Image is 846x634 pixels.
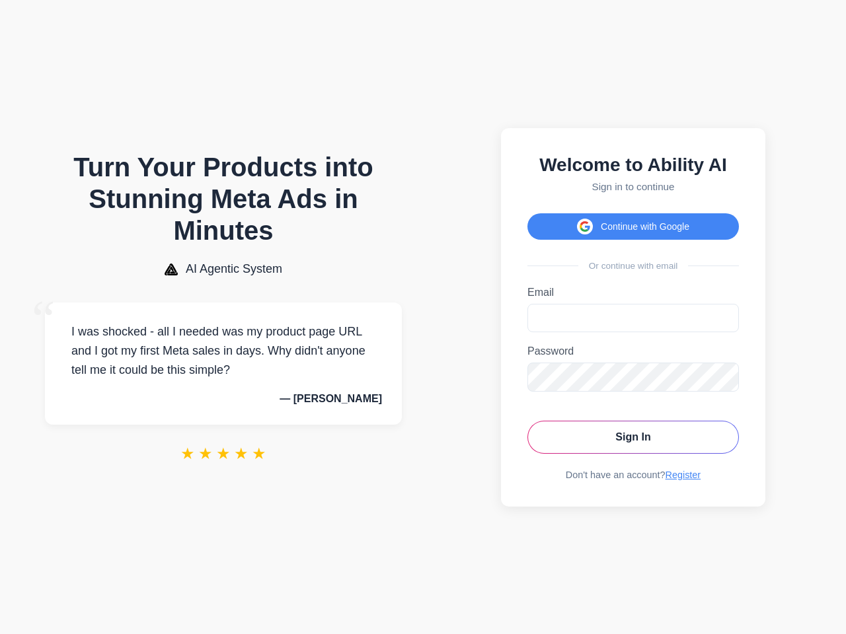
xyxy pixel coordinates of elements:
div: Or continue with email [527,261,739,271]
span: ★ [252,444,266,463]
label: Email [527,287,739,299]
h1: Turn Your Products into Stunning Meta Ads in Minutes [45,151,402,246]
span: ★ [234,444,249,463]
span: AI Agentic System [186,262,282,276]
p: I was shocked - all I needed was my product page URL and I got my first Meta sales in days. Why d... [65,322,382,379]
span: ★ [180,444,195,463]
h2: Welcome to Ability AI [527,155,739,176]
span: “ [32,289,56,349]
button: Sign In [527,421,739,454]
a: Register [666,470,701,480]
label: Password [527,345,739,357]
p: Sign in to continue [527,181,739,192]
span: ★ [198,444,213,463]
p: — [PERSON_NAME] [65,393,382,405]
span: ★ [216,444,231,463]
div: Don't have an account? [527,470,739,480]
img: AI Agentic System Logo [165,264,178,275]
button: Continue with Google [527,213,739,240]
